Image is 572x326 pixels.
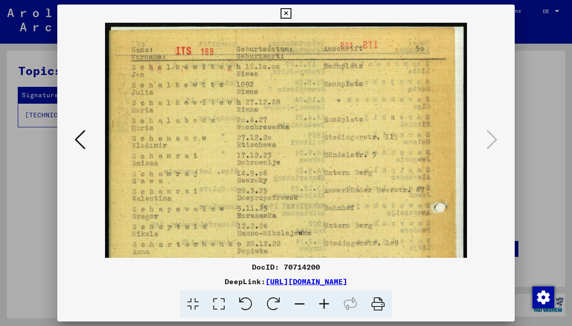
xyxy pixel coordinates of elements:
img: Zustimmung ändern [532,286,554,308]
a: [URL][DOMAIN_NAME] [266,277,347,286]
div: Zustimmung ändern [532,286,554,308]
div: DocID: 70714200 [57,261,515,272]
div: DeepLink: [57,276,515,287]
